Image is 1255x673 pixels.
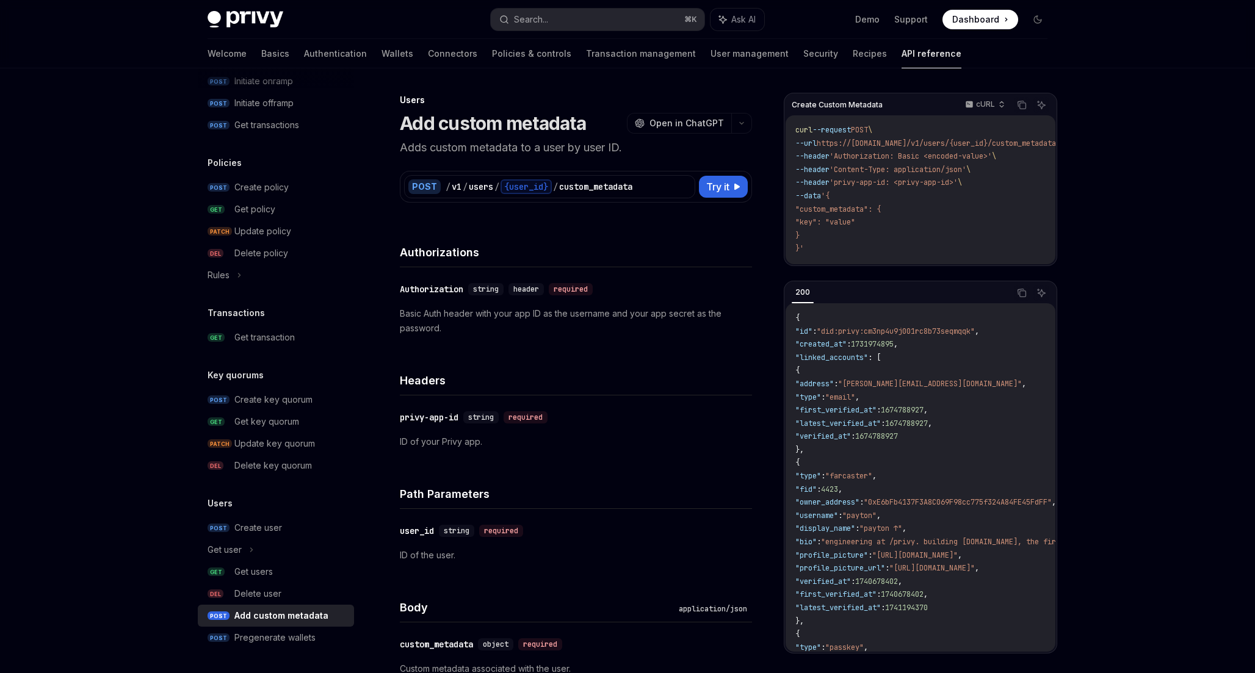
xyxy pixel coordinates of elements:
div: Get policy [234,202,275,217]
span: 'Content-Type: application/json' [830,165,966,175]
button: Try it [699,176,748,198]
span: Try it [706,179,729,194]
span: GET [208,567,225,577]
button: Ask AI [1033,97,1049,113]
span: "farcaster" [825,471,872,481]
h5: Key quorums [208,368,264,383]
h4: Body [400,599,674,616]
a: Basics [261,39,289,68]
span: "email" [825,392,855,402]
span: \ [966,165,971,175]
span: "[URL][DOMAIN_NAME]" [872,550,958,560]
div: / [494,181,499,193]
a: Authentication [304,39,367,68]
div: / [553,181,558,193]
a: GETGet policy [198,198,354,220]
span: Open in ChatGPT [649,117,724,129]
span: : [855,524,859,533]
span: header [513,284,539,294]
span: : [ [868,353,881,362]
span: POST [208,183,230,192]
button: Ask AI [711,9,764,31]
span: 1740678402 [855,577,898,586]
a: Connectors [428,39,477,68]
div: Delete key quorum [234,458,312,473]
div: Get users [234,564,273,579]
span: string [473,284,499,294]
a: Security [803,39,838,68]
div: Create key quorum [234,392,313,407]
a: Recipes [853,39,887,68]
a: API reference [902,39,961,68]
span: \ [992,151,996,161]
span: , [872,471,877,481]
span: : [868,550,872,560]
button: Ask AI [1033,285,1049,301]
span: GET [208,417,225,426]
a: DELDelete user [198,583,354,605]
span: "linked_accounts" [795,353,868,362]
a: Wallets [382,39,413,68]
span: "verified_at" [795,431,851,441]
span: "latest_verified_at" [795,419,881,428]
span: , [975,326,979,336]
span: POST [208,395,230,405]
span: POST [208,121,230,130]
div: Authorization [400,283,463,295]
span: Dashboard [952,13,999,26]
span: 'Authorization: Basic <encoded-value>' [830,151,992,161]
span: "created_at" [795,339,847,349]
span: "bio" [795,537,817,547]
span: "custom_metadata": { [795,204,881,214]
span: "id" [795,326,812,336]
span: "type" [795,642,821,652]
span: : [881,419,885,428]
span: , [958,550,962,560]
button: cURL [958,95,1010,115]
span: { [795,629,800,639]
span: , [877,511,881,520]
span: "payton" [842,511,877,520]
p: ID of the user. [400,548,752,563]
span: : [838,511,842,520]
span: 1674788927 [855,431,898,441]
div: Users [400,94,752,106]
h1: Add custom metadata [400,112,586,134]
span: 1674788927 [881,405,924,415]
button: Open in ChatGPT [627,113,731,134]
div: Delete policy [234,246,288,261]
span: 1741194370 [885,603,928,613]
a: Demo [855,13,880,26]
span: PATCH [208,227,232,236]
span: { [795,458,800,467]
span: "type" [795,392,821,402]
span: "first_verified_at" [795,589,877,599]
span: : [821,392,825,402]
a: DELDelete key quorum [198,455,354,477]
span: --request [812,125,851,135]
div: custom_metadata [400,638,473,650]
span: : [877,589,881,599]
div: required [504,411,548,423]
a: POSTAdd custom metadata [198,605,354,627]
span: "[PERSON_NAME][EMAIL_ADDRESS][DOMAIN_NAME]" [838,379,1022,389]
span: 1740678402 [881,589,924,599]
span: : [881,603,885,613]
p: cURL [976,99,995,109]
p: Basic Auth header with your app ID as the username and your app secret as the password. [400,306,752,336]
a: User management [711,39,789,68]
span: --data [795,191,821,201]
span: , [1052,497,1056,507]
span: : [851,577,855,586]
span: , [864,642,868,652]
span: , [902,524,906,533]
div: Create policy [234,180,289,195]
span: \ [958,178,962,187]
h4: Path Parameters [400,486,752,502]
span: DEL [208,589,223,599]
h4: Headers [400,372,752,389]
div: Get transaction [234,330,295,345]
div: POST [408,179,441,194]
a: POSTCreate key quorum [198,389,354,411]
a: Policies & controls [492,39,571,68]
